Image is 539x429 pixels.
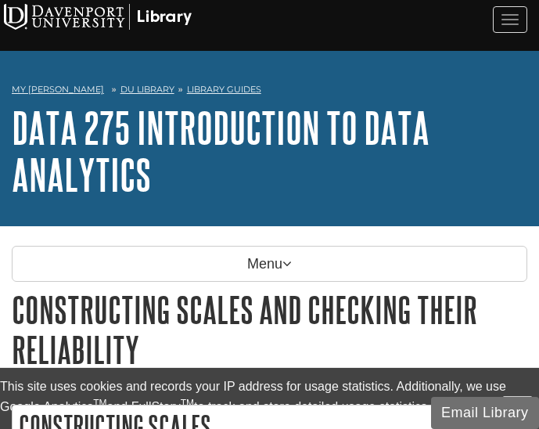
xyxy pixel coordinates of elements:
p: Menu [12,246,527,282]
a: My [PERSON_NAME] [12,83,104,96]
h1: Constructing Scales and Checking Their Reliability [12,290,527,370]
a: DU Library [120,84,174,95]
a: Library Guides [187,84,261,95]
a: DATA 275 Introduction to Data Analytics [12,103,429,199]
button: Email Library [431,397,539,429]
img: Davenport University Logo [4,4,192,30]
